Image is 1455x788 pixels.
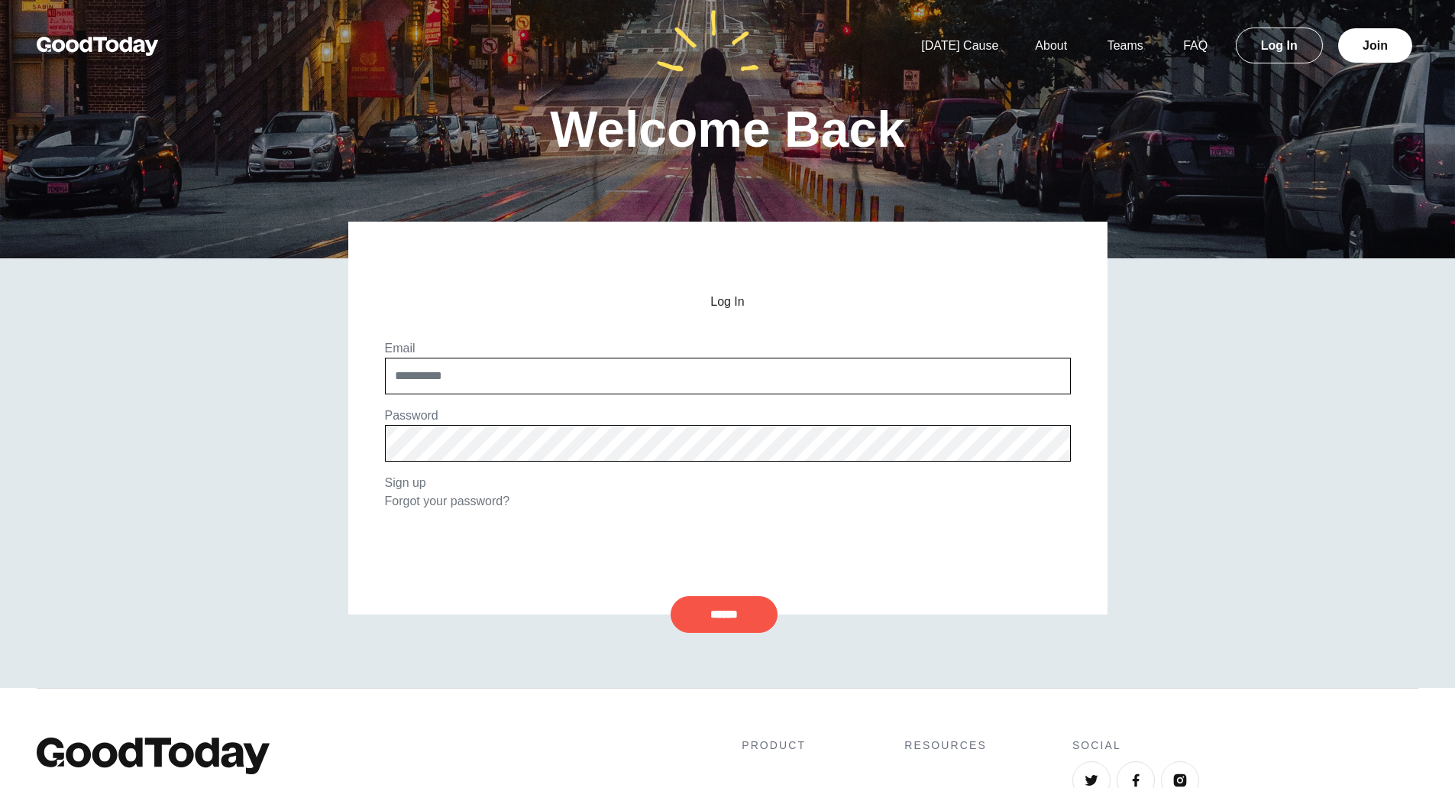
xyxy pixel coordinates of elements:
[742,738,819,754] h4: Product
[1089,39,1162,52] a: Teams
[1165,39,1226,52] a: FAQ
[903,39,1017,52] a: [DATE] Cause
[37,37,159,56] img: GoodToday
[1338,28,1412,63] a: Join
[1128,773,1143,788] img: Facebook
[37,738,270,774] img: GoodToday
[385,495,510,507] a: Forgot your password?
[1172,773,1188,788] img: Instagram
[385,342,415,355] label: Email
[385,476,426,489] a: Sign up
[1084,773,1099,788] img: Twitter
[1072,738,1418,754] h4: Social
[385,295,1071,309] h2: Log In
[904,738,987,754] h4: Resources
[1236,28,1323,63] a: Log In
[550,104,905,154] h1: Welcome Back
[385,409,438,422] label: Password
[1017,39,1085,52] a: About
